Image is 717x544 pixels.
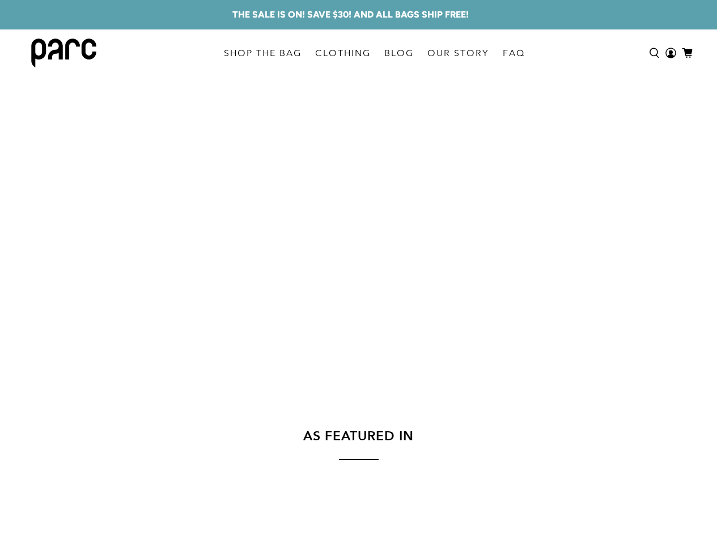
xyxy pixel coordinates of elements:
a: CyclingTips logo linked to Parc cycling gear bag review on Cyclingtips magazine website. [314,501,403,535]
a: BLOG [377,37,421,69]
a: Bike Rumor website logo linked to Parc cycling gear bag article feature [515,509,604,528]
a: SHOP THE BAG [217,37,308,69]
a: FAQ [496,37,532,69]
img: parc bag logo [31,39,96,67]
a: Velo cycling website logo linked to Parc cycling gear bag review on Velo magazine website. [214,501,303,535]
h4: As featured in [303,426,414,446]
a: THE SALE IS ON! SAVE $30! AND ALL BAGS SHIP FREE! [232,8,469,22]
a: Outside magazine logo linked to Parc cycling gear bag review on Outside magazine website. [113,501,202,535]
a: OUR STORY [421,37,496,69]
nav: main navigation [217,29,532,76]
a: CLOTHING [308,37,377,69]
